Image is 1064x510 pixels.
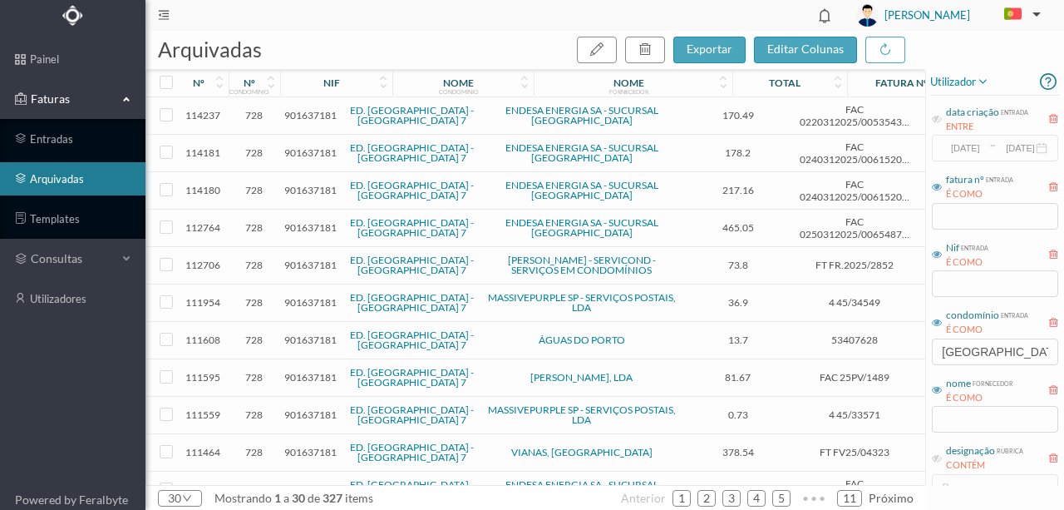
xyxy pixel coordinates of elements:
div: entrada [999,308,1028,320]
span: 728 [233,259,276,271]
span: 728 [233,184,276,196]
span: 53407628 [800,334,910,346]
div: total [769,77,800,89]
span: 728 [233,408,276,421]
span: FAC 0240312025/0061520341 [800,178,910,203]
span: 378.54 [685,446,791,458]
span: 178.2 [685,146,791,159]
span: 111300 [182,483,224,496]
span: 111608 [182,334,224,346]
span: 728 [233,109,276,121]
a: ED. [GEOGRAPHIC_DATA] - [GEOGRAPHIC_DATA] 7 [350,291,474,314]
span: 901637181 [284,146,337,159]
span: 36.9 [685,296,791,309]
li: 3 [722,490,741,507]
span: 901637181 [284,259,337,271]
span: 114237 [182,109,224,121]
span: 0.73 [685,408,791,421]
span: Eletricidade [919,483,1018,496]
span: 901637181 [284,184,337,196]
div: entrada [984,172,1013,185]
i: icon: question-circle-o [1040,69,1057,95]
div: fornecedor [609,88,648,95]
span: Correspondência [919,296,1018,309]
span: 111954 [182,296,224,309]
span: 73.8 [685,259,791,271]
span: Água [919,334,1018,346]
span: 901637181 [284,483,337,496]
i: icon: down [181,493,192,503]
span: FAC 0250312025/0065487670 [800,215,910,240]
span: 901637181 [284,109,337,121]
span: 728 [233,146,276,159]
img: Logo [62,5,83,26]
span: 901637181 [284,371,337,384]
span: 728 [233,371,276,384]
button: PT [991,2,1047,28]
div: nome [613,77,644,89]
a: ENDESA ENERGIA SA - SUCURSAL [GEOGRAPHIC_DATA] [505,216,658,239]
div: data criação [946,105,999,120]
span: 30 [289,491,308,505]
span: exportar [687,42,732,56]
div: fornecedor [971,376,1013,389]
span: 112706 [182,259,224,271]
div: É COMO [946,391,1013,405]
i: icon: bell [814,5,835,27]
span: 327 [320,491,345,505]
span: arquivadas [158,37,262,62]
div: condomínio [946,308,999,323]
span: Eletricidade [919,184,1018,196]
a: ED. [GEOGRAPHIC_DATA] - [GEOGRAPHIC_DATA] 7 [350,404,474,426]
span: 728 [233,446,276,458]
div: designação [946,443,995,458]
span: consultas [31,250,114,267]
span: 901637181 [284,221,337,234]
a: [PERSON_NAME] - SERVICOND - SERVIÇOS EM CONDOMÍNIOS [508,254,656,276]
span: 166.91 [685,483,791,496]
span: FAC 25PV/1489 [800,371,910,384]
span: FAC 0240312025/0061462460 [800,478,910,503]
span: 170.49 [685,109,791,121]
span: FAC 0240312025/0061520251 [800,141,910,166]
div: CONTÉM [946,458,1023,473]
span: 112764 [182,221,224,234]
span: 728 [233,334,276,346]
div: Nif [946,240,959,255]
span: mostrando [214,491,272,505]
span: 4 45/34549 [800,296,910,309]
li: 5 [772,490,791,507]
span: 217.16 [685,184,791,196]
div: fatura nº [875,77,928,89]
a: ED. [GEOGRAPHIC_DATA] - [GEOGRAPHIC_DATA] 7 [350,329,474,351]
span: items [345,491,373,505]
a: ED. [GEOGRAPHIC_DATA] - [GEOGRAPHIC_DATA] 7 [350,179,474,201]
span: Extintores - Manutenção [919,440,1018,465]
div: fatura nº [946,172,984,187]
a: ED. [GEOGRAPHIC_DATA] - [GEOGRAPHIC_DATA] 7 [350,366,474,389]
a: [PERSON_NAME], LDA [530,371,633,384]
div: condomínio [229,88,269,95]
div: É COMO [946,187,1013,201]
li: 1 [672,490,691,507]
span: Eletricidade [919,109,1018,121]
span: FAC 0220312025/0053543796 [800,103,910,128]
a: ENDESA ENERGIA SA - SUCURSAL [GEOGRAPHIC_DATA] [505,104,658,126]
div: ENTRE [946,120,1028,134]
a: ED. [GEOGRAPHIC_DATA] - [GEOGRAPHIC_DATA] 7 [350,141,474,164]
span: FT FR.2025/2852 [800,259,910,271]
li: 11 [837,490,862,507]
span: FT FV25/04323 [800,446,910,458]
span: Correspondência [919,408,1018,421]
button: exportar [673,37,746,63]
img: user_titan3.af2715ee.jpg [856,4,879,27]
a: ED. [GEOGRAPHIC_DATA] - [GEOGRAPHIC_DATA] 7 [350,216,474,239]
div: entrada [999,105,1028,117]
a: MASSIVEPURPLE SP - SERVIÇOS POSTAIS, LDA [488,291,676,314]
a: MASSIVEPURPLE SP - SERVIÇOS POSTAIS, LDA [488,404,676,426]
span: anterior [621,491,666,505]
div: condomínio [439,88,479,95]
span: a [283,491,289,505]
span: 4 45/33571 [800,408,910,421]
div: nome [443,77,474,89]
